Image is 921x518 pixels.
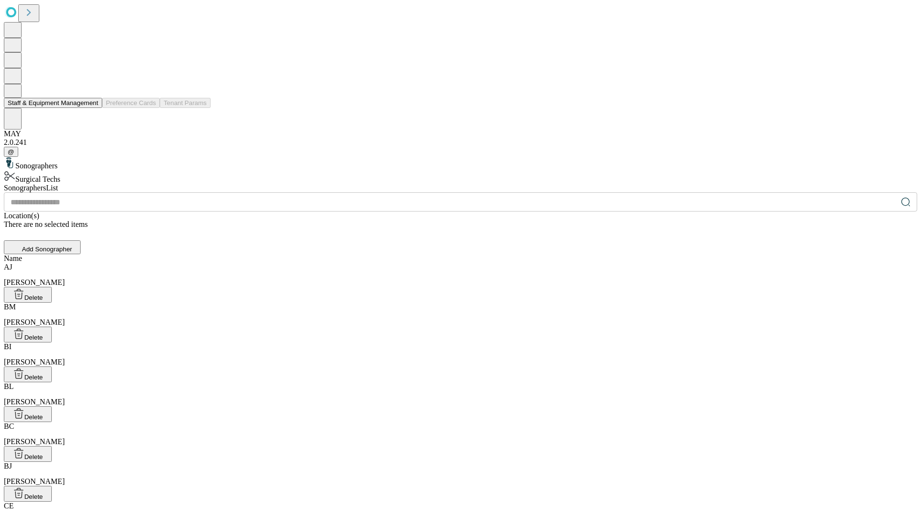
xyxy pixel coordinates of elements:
[4,129,917,138] div: MAY
[4,263,12,271] span: AJ
[22,246,72,253] span: Add Sonographer
[4,184,917,192] div: Sonographers List
[4,147,18,157] button: @
[4,327,52,342] button: Delete
[4,422,14,430] span: BC
[24,374,43,381] span: Delete
[4,138,917,147] div: 2.0.241
[4,98,102,108] button: Staff & Equipment Management
[4,287,52,303] button: Delete
[4,220,917,229] div: There are no selected items
[4,422,917,446] div: [PERSON_NAME]
[4,303,16,311] span: BM
[4,303,917,327] div: [PERSON_NAME]
[8,148,14,155] span: @
[4,254,917,263] div: Name
[24,413,43,421] span: Delete
[102,98,160,108] button: Preference Cards
[24,453,43,460] span: Delete
[4,382,13,390] span: BL
[4,382,917,406] div: [PERSON_NAME]
[4,263,917,287] div: [PERSON_NAME]
[24,334,43,341] span: Delete
[4,446,52,462] button: Delete
[160,98,211,108] button: Tenant Params
[4,462,917,486] div: [PERSON_NAME]
[4,462,12,470] span: BJ
[24,294,43,301] span: Delete
[4,406,52,422] button: Delete
[4,502,13,510] span: CE
[4,170,917,184] div: Surgical Techs
[4,342,12,351] span: BI
[24,493,43,500] span: Delete
[4,157,917,170] div: Sonographers
[4,342,917,366] div: [PERSON_NAME]
[4,212,39,220] span: Location(s)
[4,486,52,502] button: Delete
[4,240,81,254] button: Add Sonographer
[4,366,52,382] button: Delete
